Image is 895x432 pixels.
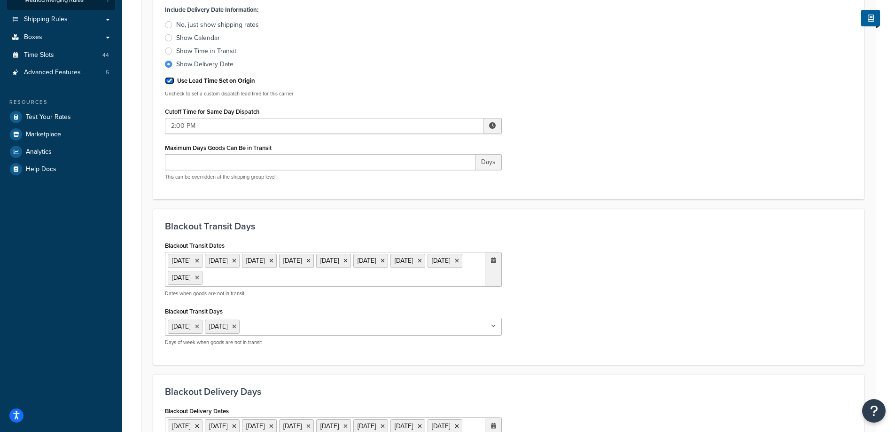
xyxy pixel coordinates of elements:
span: 5 [106,69,109,77]
button: Open Resource Center [862,399,886,423]
label: Blackout Delivery Dates [165,408,229,415]
span: [DATE] [172,322,190,331]
div: Show Delivery Date [176,60,233,69]
a: Shipping Rules [7,11,115,28]
label: Blackout Transit Dates [165,242,225,249]
li: Advanced Features [7,64,115,81]
li: [DATE] [279,254,314,268]
span: Help Docs [26,165,56,173]
span: Shipping Rules [24,16,68,24]
span: Days [475,154,502,170]
li: Time Slots [7,47,115,64]
label: Include Delivery Date Information: [165,3,258,16]
span: 44 [102,51,109,59]
a: Analytics [7,143,115,160]
span: Time Slots [24,51,54,59]
label: Maximum Days Goods Can Be in Transit [165,144,272,151]
button: Show Help Docs [861,10,880,26]
div: Resources [7,98,115,106]
h3: Blackout Transit Days [165,221,852,231]
li: [DATE] [390,254,425,268]
p: Days of week when goods are not in transit [165,339,502,346]
a: Marketplace [7,126,115,143]
span: [DATE] [209,322,227,331]
div: No, just show shipping rates [176,20,259,30]
label: Blackout Transit Days [165,308,223,315]
a: Help Docs [7,161,115,178]
p: Uncheck to set a custom dispatch lead time for this carrier [165,90,502,97]
span: Analytics [26,148,52,156]
p: This can be overridden at the shipping group level [165,173,502,181]
h3: Blackout Delivery Days [165,386,852,397]
li: [DATE] [353,254,388,268]
li: [DATE] [205,254,240,268]
label: Cutoff Time for Same Day Dispatch [165,108,259,115]
li: [DATE] [168,254,202,268]
a: Advanced Features5 [7,64,115,81]
label: Use Lead Time Set on Origin [177,77,255,85]
li: [DATE] [316,254,351,268]
span: Advanced Features [24,69,81,77]
span: Boxes [24,33,42,41]
p: Dates when goods are not in transit [165,290,502,297]
a: Time Slots44 [7,47,115,64]
span: Test Your Rates [26,113,71,121]
span: Marketplace [26,131,61,139]
div: Show Calendar [176,33,220,43]
a: Test Your Rates [7,109,115,126]
li: [DATE] [428,254,462,268]
div: Show Time in Transit [176,47,236,56]
a: Boxes [7,29,115,46]
li: [DATE] [242,254,277,268]
li: [DATE] [168,271,202,285]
